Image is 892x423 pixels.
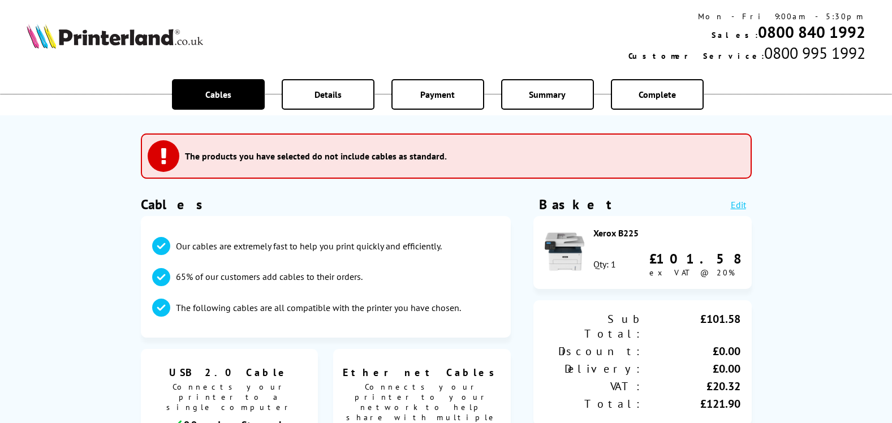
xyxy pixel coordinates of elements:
[146,379,313,418] span: Connects your printer to a single computer
[545,361,643,376] div: Delivery:
[545,312,643,341] div: Sub Total:
[149,366,310,379] span: USB 2.0 Cable
[643,361,740,376] div: £0.00
[314,89,342,100] span: Details
[141,196,511,213] h1: Cables
[643,344,740,359] div: £0.00
[593,227,740,239] div: Xerox B225
[176,301,461,314] p: The following cables are all compatible with the printer you have chosen.
[539,196,613,213] div: Basket
[545,344,643,359] div: Discount:
[712,30,758,40] span: Sales:
[545,232,584,271] img: Xerox B225
[185,150,447,162] h3: The products you have selected do not include cables as standard.
[628,51,764,61] span: Customer Service:
[529,89,566,100] span: Summary
[731,199,746,210] a: Edit
[342,366,502,379] span: Ethernet Cables
[643,396,740,411] div: £121.90
[649,267,735,278] span: ex VAT @ 20%
[27,24,203,49] img: Printerland Logo
[628,11,865,21] div: Mon - Fri 9:00am - 5:30pm
[764,42,865,63] span: 0800 995 1992
[176,240,442,252] p: Our cables are extremely fast to help you print quickly and efficiently.
[639,89,676,100] span: Complete
[649,250,740,267] div: £101.58
[545,396,643,411] div: Total:
[643,379,740,394] div: £20.32
[176,270,363,283] p: 65% of our customers add cables to their orders.
[758,21,865,42] a: 0800 840 1992
[205,89,231,100] span: Cables
[643,312,740,341] div: £101.58
[545,379,643,394] div: VAT:
[420,89,455,100] span: Payment
[593,258,616,270] div: Qty: 1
